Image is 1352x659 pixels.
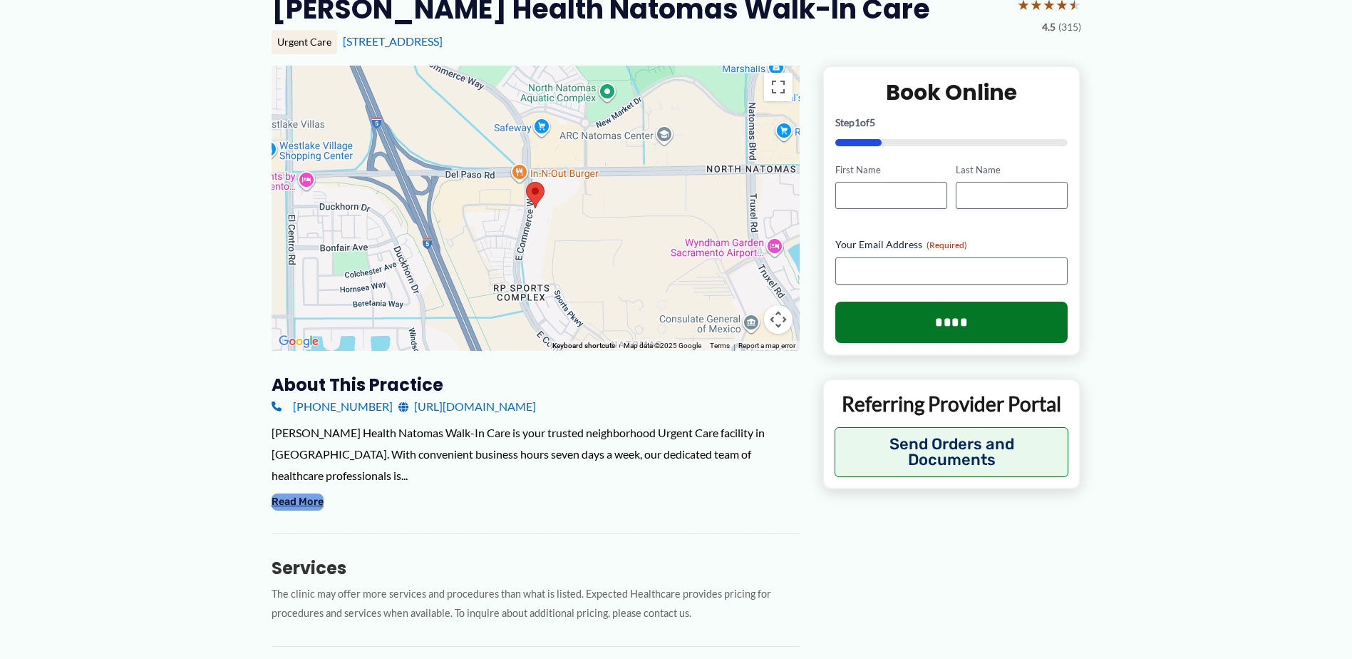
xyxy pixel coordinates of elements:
p: The clinic may offer more services and procedures than what is listed. Expected Healthcare provid... [272,585,800,623]
button: Read More [272,494,324,511]
h3: About this practice [272,374,800,396]
label: First Name [835,163,947,177]
span: (Required) [927,240,967,250]
a: Terms (opens in new tab) [710,342,730,349]
a: Open this area in Google Maps (opens a new window) [275,332,322,351]
h3: Services [272,557,800,579]
button: Keyboard shortcuts [552,341,615,351]
div: Urgent Care [272,30,337,54]
span: 1 [855,116,860,128]
span: 4.5 [1042,18,1056,36]
label: Last Name [956,163,1068,177]
p: Step of [835,118,1068,128]
button: Map camera controls [764,305,793,334]
h2: Book Online [835,78,1068,106]
button: Send Orders and Documents [835,427,1069,477]
div: [PERSON_NAME] Health Natomas Walk-In Care is your trusted neighborhood Urgent Care facility in [G... [272,422,800,486]
span: 5 [869,116,875,128]
a: [STREET_ADDRESS] [343,34,443,48]
a: Report a map error [738,342,795,349]
span: Map data ©2025 Google [624,342,701,349]
p: Referring Provider Portal [835,391,1069,417]
label: Your Email Address [835,237,1068,252]
button: Toggle fullscreen view [764,73,793,101]
span: (315) [1058,18,1081,36]
a: [PHONE_NUMBER] [272,396,393,417]
a: [URL][DOMAIN_NAME] [398,396,536,417]
img: Google [275,332,322,351]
